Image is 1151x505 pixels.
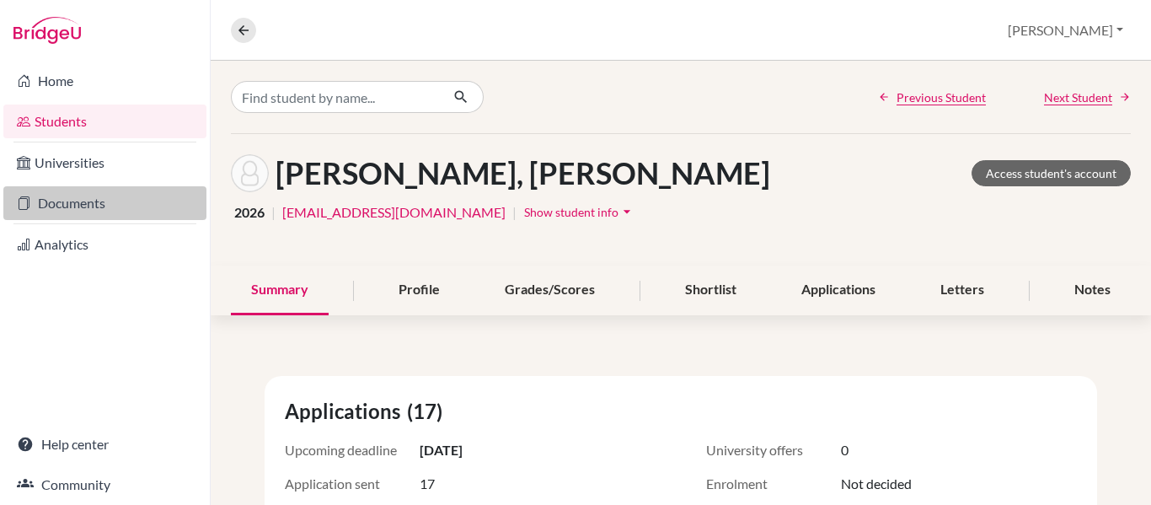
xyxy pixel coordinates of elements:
img: Bridge-U [13,17,81,44]
span: Application sent [285,474,420,494]
a: Analytics [3,228,206,261]
div: Notes [1054,266,1131,315]
div: Summary [231,266,329,315]
button: [PERSON_NAME] [1000,14,1131,46]
a: Previous Student [878,89,986,106]
span: (17) [407,396,449,427]
a: Documents [3,186,206,220]
span: Not decided [841,474,912,494]
div: Grades/Scores [484,266,615,315]
span: Next Student [1044,89,1112,106]
div: Applications [781,266,896,315]
img: MIRANDA ISABELLA ESCOBAR JUSTO's avatar [231,154,269,192]
a: Next Student [1044,89,1131,106]
div: Shortlist [665,266,757,315]
span: 2026 [234,202,265,223]
span: Previous Student [897,89,986,106]
a: Access student's account [972,160,1131,186]
span: Enrolment [706,474,841,494]
i: arrow_drop_down [618,203,635,220]
a: Students [3,105,206,138]
span: | [512,202,517,223]
div: Profile [378,266,460,315]
span: 0 [841,440,849,460]
div: Letters [920,266,1004,315]
a: Help center [3,427,206,461]
span: University offers [706,440,841,460]
a: Community [3,468,206,502]
a: Universities [3,146,206,180]
span: 17 [420,474,435,494]
span: Upcoming deadline [285,440,420,460]
span: Show student info [524,205,618,219]
a: [EMAIL_ADDRESS][DOMAIN_NAME] [282,202,506,223]
h1: [PERSON_NAME], [PERSON_NAME] [276,155,770,191]
input: Find student by name... [231,81,440,113]
span: [DATE] [420,440,463,460]
span: | [271,202,276,223]
a: Home [3,64,206,98]
span: Applications [285,396,407,427]
button: Show student infoarrow_drop_down [523,199,636,225]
